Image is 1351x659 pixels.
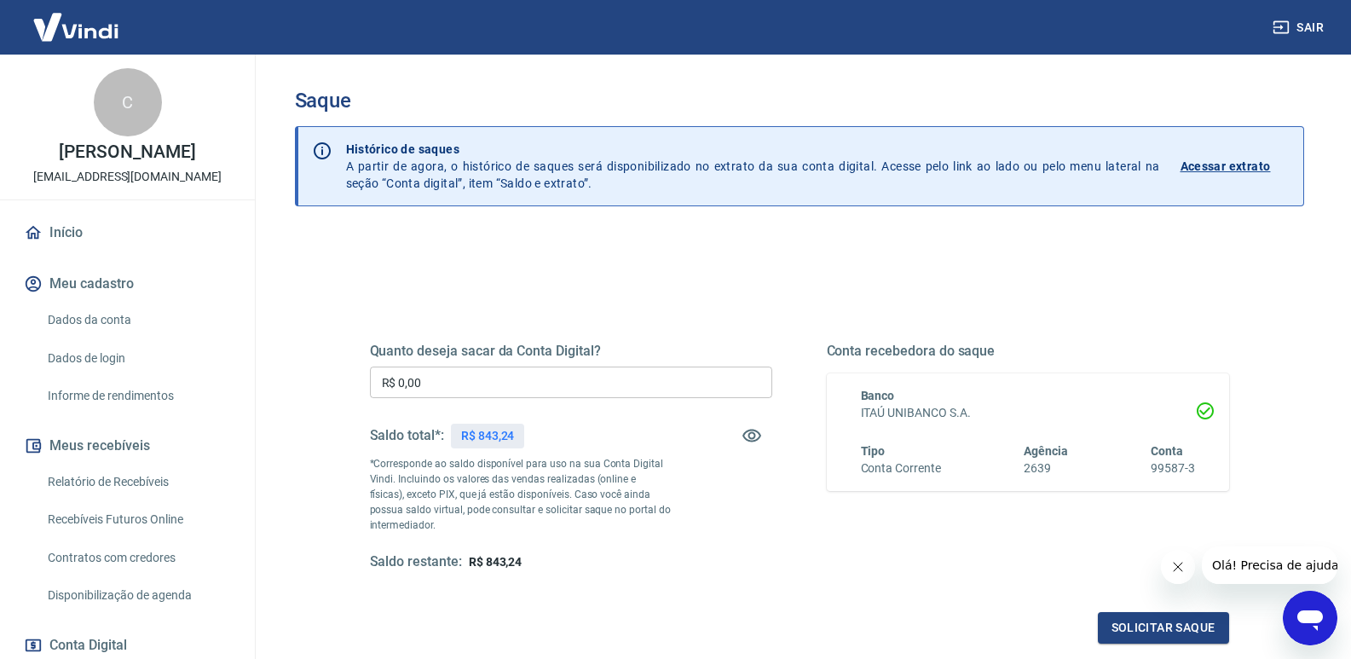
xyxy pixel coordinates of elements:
[20,427,234,465] button: Meus recebíveis
[1098,612,1229,644] button: Solicitar saque
[20,214,234,251] a: Início
[1151,444,1183,458] span: Conta
[370,343,772,360] h5: Quanto deseja sacar da Conta Digital?
[346,141,1160,158] p: Histórico de saques
[41,341,234,376] a: Dados de login
[861,460,941,477] h6: Conta Corrente
[1024,460,1068,477] h6: 2639
[295,89,1304,113] h3: Saque
[370,456,672,533] p: *Corresponde ao saldo disponível para uso na sua Conta Digital Vindi. Incluindo os valores das ve...
[1161,550,1195,584] iframe: Fechar mensagem
[1269,12,1331,43] button: Sair
[41,540,234,575] a: Contratos com credores
[370,553,462,571] h5: Saldo restante:
[41,465,234,500] a: Relatório de Recebíveis
[861,389,895,402] span: Banco
[41,578,234,613] a: Disponibilização de agenda
[1283,591,1337,645] iframe: Botão para abrir a janela de mensagens
[346,141,1160,192] p: A partir de agora, o histórico de saques será disponibilizado no extrato da sua conta digital. Ac...
[94,68,162,136] div: C
[20,1,131,53] img: Vindi
[827,343,1229,360] h5: Conta recebedora do saque
[33,168,222,186] p: [EMAIL_ADDRESS][DOMAIN_NAME]
[41,502,234,537] a: Recebíveis Futuros Online
[1181,141,1290,192] a: Acessar extrato
[1024,444,1068,458] span: Agência
[1151,460,1195,477] h6: 99587-3
[861,404,1195,422] h6: ITAÚ UNIBANCO S.A.
[20,265,234,303] button: Meu cadastro
[861,444,886,458] span: Tipo
[1181,158,1271,175] p: Acessar extrato
[1202,546,1337,584] iframe: Mensagem da empresa
[370,427,444,444] h5: Saldo total*:
[461,427,515,445] p: R$ 843,24
[59,143,195,161] p: [PERSON_NAME]
[10,12,143,26] span: Olá! Precisa de ajuda?
[41,303,234,338] a: Dados da conta
[41,379,234,413] a: Informe de rendimentos
[469,555,523,569] span: R$ 843,24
